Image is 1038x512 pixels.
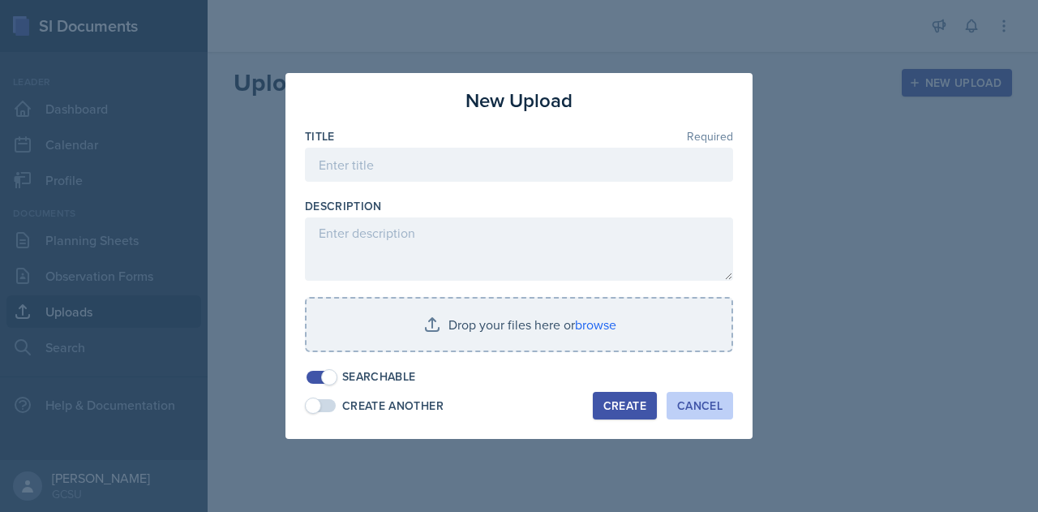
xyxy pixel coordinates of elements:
label: Description [305,198,382,214]
div: Searchable [342,368,416,385]
input: Enter title [305,148,733,182]
button: Cancel [667,392,733,419]
h3: New Upload [465,86,573,115]
div: Cancel [677,399,723,412]
label: Title [305,128,335,144]
button: Create [593,392,657,419]
div: Create Another [342,398,444,415]
span: Required [687,131,733,142]
div: Create [603,399,646,412]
